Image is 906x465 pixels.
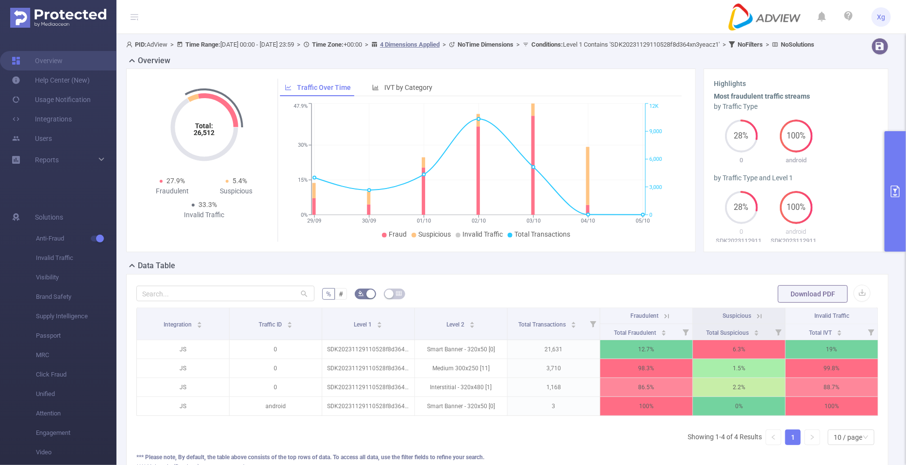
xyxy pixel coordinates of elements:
[769,227,824,237] p: android
[786,359,878,378] p: 99.8%
[362,218,376,224] tspan: 30/09
[418,230,451,238] span: Suspicious
[864,324,878,340] i: Filter menu
[322,359,414,378] p: SDK20231129110528f8d364xn3yeacz1
[571,320,577,326] div: Sort
[322,397,414,415] p: SDK20231129110528f8d364xn3yeacz1
[714,173,878,183] div: by Traffic Type and Level 1
[354,321,374,328] span: Level 1
[780,204,813,211] span: 100%
[415,397,507,415] p: Smart Banner - 320x50 [0]
[837,332,842,335] i: icon: caret-down
[469,320,475,326] div: Sort
[754,328,759,331] i: icon: caret-up
[194,129,215,137] tspan: 26,512
[126,41,135,48] i: icon: user
[167,41,177,48] span: >
[415,340,507,359] p: Smart Banner - 320x50 [0]
[322,378,414,396] p: SDK20231129110528f8d364xn3yeacz1
[754,328,759,334] div: Sort
[571,320,577,323] i: icon: caret-up
[137,359,229,378] p: JS
[415,378,507,396] p: Interstitial - 320x480 [1]
[581,218,595,224] tspan: 04/10
[339,290,343,298] span: #
[508,359,600,378] p: 3,710
[688,430,762,445] li: Showing 1-4 of 4 Results
[508,340,600,359] p: 21,631
[837,328,842,334] div: Sort
[197,320,202,326] div: Sort
[723,312,751,319] span: Suspicious
[693,340,785,359] p: 6.3%
[12,129,52,148] a: Users
[472,218,486,224] tspan: 02/10
[322,340,414,359] p: SDK20231129110528f8d364xn3yeacz1
[771,434,776,440] i: icon: left
[312,41,344,48] b: Time Zone:
[197,324,202,327] i: icon: caret-down
[326,290,331,298] span: %
[36,229,116,248] span: Anti-Fraud
[137,340,229,359] p: JS
[259,321,283,328] span: Traffic ID
[470,324,475,327] i: icon: caret-down
[586,308,600,340] i: Filter menu
[600,340,692,359] p: 12.7%
[470,320,475,323] i: icon: caret-up
[172,210,236,220] div: Invalid Traffic
[294,103,308,110] tspan: 47.9%
[287,320,293,326] div: Sort
[714,155,769,165] p: 0
[396,291,402,296] i: icon: table
[36,248,116,268] span: Invalid Traffic
[614,329,658,336] span: Total Fraudulent
[36,326,116,345] span: Passport
[36,307,116,326] span: Supply Intelligence
[714,102,878,112] div: by Traffic Type
[805,430,820,445] li: Next Page
[786,397,878,415] p: 100%
[636,218,650,224] tspan: 05/10
[36,423,116,443] span: Engagement
[514,230,570,238] span: Total Transactions
[863,434,869,441] i: icon: down
[166,177,185,185] span: 27.9%
[204,186,268,196] div: Suspicious
[198,201,217,208] span: 33.3%
[35,156,59,164] span: Reports
[630,312,659,319] span: Fraudulent
[138,55,170,67] h2: Overview
[786,430,800,445] a: 1
[649,212,652,218] tspan: 0
[786,378,878,396] p: 88.7%
[769,155,824,165] p: android
[185,41,220,48] b: Time Range:
[834,430,862,445] div: 10 / page
[36,345,116,365] span: MRC
[763,41,772,48] span: >
[287,324,292,327] i: icon: caret-down
[36,443,116,462] span: Video
[513,41,523,48] span: >
[814,312,849,319] span: Invalid Traffic
[693,359,785,378] p: 1.5%
[531,41,720,48] span: Level 1 Contains 'SDK20231129110528f8d364xn3yeacz1'
[298,142,308,149] tspan: 30%
[714,79,878,89] h3: Highlights
[10,8,106,28] img: Protected Media
[661,332,666,335] i: icon: caret-down
[12,51,63,70] a: Overview
[649,103,659,110] tspan: 12K
[35,150,59,170] a: Reports
[778,285,848,303] button: Download PDF
[417,218,431,224] tspan: 01/10
[389,230,407,238] span: Fraud
[377,320,382,323] i: icon: caret-up
[297,84,351,91] span: Traffic Over Time
[693,378,785,396] p: 2.2%
[725,132,758,140] span: 28%
[138,260,175,272] h2: Data Table
[380,41,440,48] u: 4 Dimensions Applied
[308,218,322,224] tspan: 29/09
